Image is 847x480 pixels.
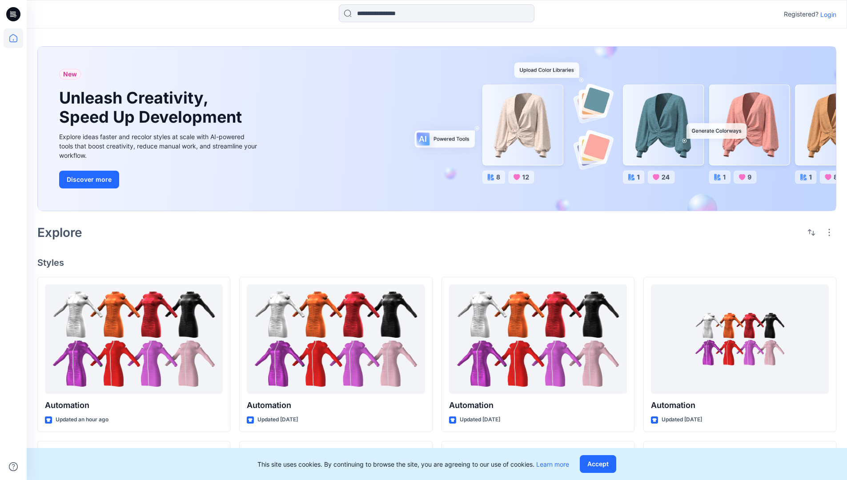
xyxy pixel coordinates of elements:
[56,415,108,424] p: Updated an hour ago
[460,415,500,424] p: Updated [DATE]
[59,171,119,188] button: Discover more
[651,399,829,412] p: Automation
[784,9,819,20] p: Registered?
[247,399,425,412] p: Automation
[820,10,836,19] p: Login
[37,257,836,268] h4: Styles
[536,460,569,468] a: Learn more
[37,225,82,240] h2: Explore
[59,171,259,188] a: Discover more
[63,69,77,80] span: New
[257,415,298,424] p: Updated [DATE]
[449,399,627,412] p: Automation
[580,455,616,473] button: Accept
[651,284,829,394] a: Automation
[45,284,223,394] a: Automation
[59,88,246,127] h1: Unleash Creativity, Speed Up Development
[45,399,223,412] p: Automation
[257,460,569,469] p: This site uses cookies. By continuing to browse the site, you are agreeing to our use of cookies.
[247,284,425,394] a: Automation
[662,415,702,424] p: Updated [DATE]
[449,284,627,394] a: Automation
[59,132,259,160] div: Explore ideas faster and recolor styles at scale with AI-powered tools that boost creativity, red...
